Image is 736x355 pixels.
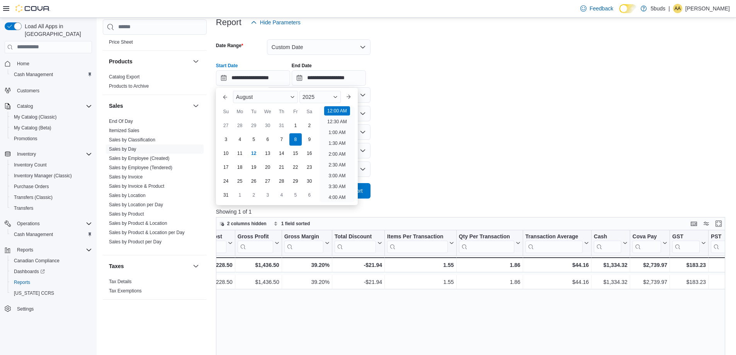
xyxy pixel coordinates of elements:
button: Cova Pay [632,233,667,253]
span: Hide Parameters [260,19,301,26]
div: day-28 [234,119,246,132]
div: -$21.94 [335,277,382,287]
div: Fr [289,105,302,118]
span: Sales by Location per Day [109,202,163,208]
button: Catalog [14,102,36,111]
div: Gross Margin [284,233,323,241]
button: Inventory Count [8,160,95,170]
button: Custom Date [267,39,371,55]
button: Catalog [2,101,95,112]
a: Settings [14,304,37,314]
a: Sales by Invoice & Product [109,183,164,189]
div: August, 2025 [219,119,316,202]
button: Transfers [8,203,95,214]
div: day-29 [248,119,260,132]
div: Transaction Average [525,233,583,253]
span: AA [675,4,681,13]
a: Sales by Invoice [109,174,143,180]
input: Press the down key to enter a popover containing a calendar. Press the escape key to close the po... [216,70,290,86]
span: Transfers [11,204,92,213]
span: Feedback [590,5,613,12]
a: Transfers (Classic) [11,193,56,202]
span: Sales by Product per Day [109,239,161,245]
div: 1.55 [387,277,454,287]
div: day-6 [262,133,274,146]
button: Promotions [8,133,95,144]
button: Products [191,57,201,66]
div: day-7 [275,133,288,146]
a: Canadian Compliance [11,256,63,265]
a: Tax Details [109,279,132,284]
input: Press the down key to open a popover containing a calendar. [292,70,366,86]
span: Cash Management [14,71,53,78]
div: day-28 [275,175,288,187]
a: Itemized Sales [109,128,139,133]
div: day-10 [220,147,232,160]
span: Cash Management [14,231,53,238]
div: Gross Margin [284,233,323,253]
div: day-27 [220,119,232,132]
div: 39.20% [284,260,329,270]
span: Sales by Invoice & Product [109,183,164,189]
div: $44.16 [525,260,589,270]
span: Inventory Count [14,162,47,168]
span: Settings [17,306,34,312]
a: End Of Day [109,119,133,124]
div: Items Per Transaction [387,233,448,241]
li: 1:30 AM [325,139,348,148]
span: Inventory Manager (Classic) [11,171,92,180]
li: 12:30 AM [324,117,350,126]
a: Sales by Product [109,211,144,217]
button: Transaction Average [525,233,589,253]
div: $2,739.97 [632,277,667,287]
button: GST [672,233,706,253]
div: Cash [594,233,621,253]
label: Start Date [216,63,238,69]
div: Sales [103,117,207,255]
span: Transfers (Classic) [14,194,53,200]
div: Th [275,105,288,118]
span: Inventory [17,151,36,157]
a: Dashboards [8,266,95,277]
div: day-26 [248,175,260,187]
button: Gross Profit [238,233,279,253]
button: Reports [2,245,95,255]
button: Purchase Orders [8,181,95,192]
div: 39.20% [284,277,330,287]
span: Promotions [11,134,92,143]
button: Previous Month [219,91,231,103]
a: Sales by Location per Day [109,202,163,207]
div: day-22 [289,161,302,173]
div: day-4 [275,189,288,201]
label: Date Range [216,42,243,49]
span: Sales by Classification [109,137,155,143]
a: Price Sheet [109,39,133,45]
span: Sales by Employee (Tendered) [109,165,172,171]
a: Sales by Location [109,193,146,198]
span: Reports [17,247,33,253]
span: 1 field sorted [281,221,310,227]
a: Sales by Product & Location [109,221,167,226]
button: Total Discount [335,233,382,253]
span: Dark Mode [619,13,620,14]
div: day-18 [234,161,246,173]
span: Purchase Orders [14,183,49,190]
div: day-11 [234,147,246,160]
button: My Catalog (Beta) [8,122,95,133]
div: 1.55 [387,260,454,270]
li: 3:30 AM [325,182,348,191]
span: August [236,94,253,100]
button: Sales [191,101,201,110]
span: Sales by Day [109,146,136,152]
div: day-1 [289,119,302,132]
div: $1,436.50 [238,277,279,287]
div: Total Cost [196,233,226,241]
span: Sales by Employee (Created) [109,155,170,161]
button: My Catalog (Classic) [8,112,95,122]
label: End Date [292,63,312,69]
button: Cash Management [8,229,95,240]
a: Home [14,59,32,68]
a: My Catalog (Classic) [11,112,60,122]
div: $1,436.50 [238,260,279,270]
div: day-23 [303,161,316,173]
